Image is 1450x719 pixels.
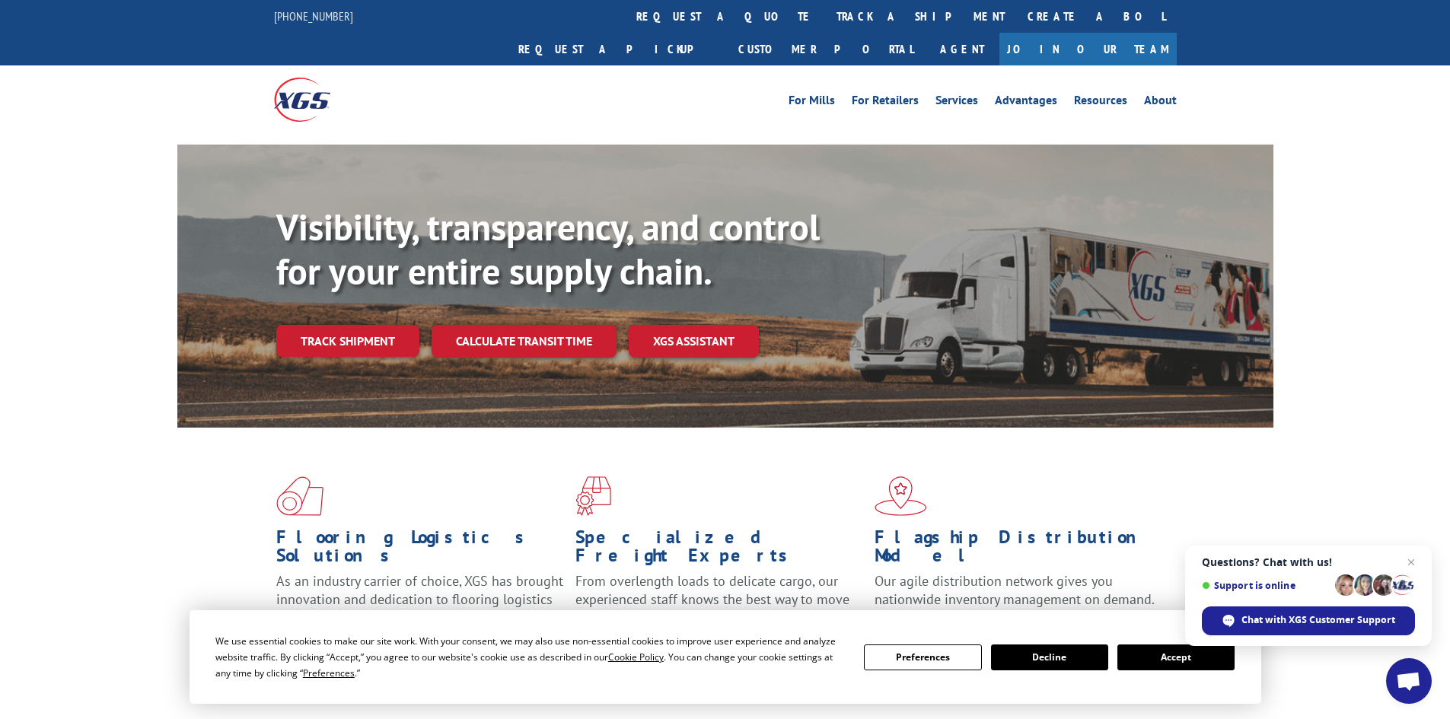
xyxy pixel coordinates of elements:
button: Accept [1117,644,1235,670]
span: Preferences [303,667,355,679]
div: Chat with XGS Customer Support [1202,606,1415,635]
div: We use essential cookies to make our site work. With your consent, we may also use non-essential ... [215,633,846,681]
div: Cookie Consent Prompt [190,610,1261,704]
span: Support is online [1202,580,1330,591]
img: xgs-icon-total-supply-chain-intelligence-red [276,476,323,516]
img: xgs-icon-flagship-distribution-model-red [875,476,927,516]
a: For Mills [789,94,835,111]
a: Join Our Team [999,33,1177,65]
b: Visibility, transparency, and control for your entire supply chain. [276,203,820,294]
div: Open chat [1386,658,1432,704]
span: Close chat [1402,553,1420,571]
a: For Retailers [852,94,919,111]
a: Calculate transit time [432,325,617,358]
h1: Specialized Freight Experts [575,528,863,572]
a: [PHONE_NUMBER] [274,8,353,24]
img: xgs-icon-focused-on-flooring-red [575,476,611,516]
h1: Flagship Distribution Model [875,528,1162,572]
span: Cookie Policy [608,651,664,663]
span: As an industry carrier of choice, XGS has brought innovation and dedication to flooring logistics... [276,572,563,626]
a: XGS ASSISTANT [629,325,759,358]
a: Customer Portal [727,33,925,65]
a: Track shipment [276,325,419,357]
a: Advantages [995,94,1057,111]
a: Services [935,94,978,111]
button: Decline [991,644,1108,670]
span: Chat with XGS Customer Support [1241,613,1395,627]
a: About [1144,94,1177,111]
span: Questions? Chat with us! [1202,556,1415,568]
h1: Flooring Logistics Solutions [276,528,564,572]
a: Request a pickup [507,33,727,65]
a: Resources [1074,94,1127,111]
p: From overlength loads to delicate cargo, our experienced staff knows the best way to move your fr... [575,572,863,640]
span: Our agile distribution network gives you nationwide inventory management on demand. [875,572,1155,608]
button: Preferences [864,644,981,670]
a: Agent [925,33,999,65]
